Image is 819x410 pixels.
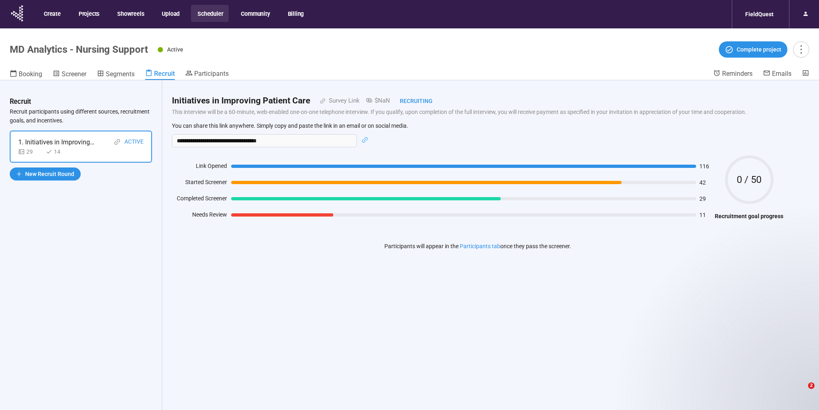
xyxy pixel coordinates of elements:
button: Scheduler [191,5,229,22]
span: Emails [772,70,791,77]
a: Participants tab [460,243,500,249]
span: Reminders [722,70,753,77]
div: Started Screener [172,178,227,190]
button: Complete project [719,41,787,58]
span: 42 [699,180,711,185]
a: Recruit [145,69,175,80]
p: Recruit participants using different sources, recruitment goals, and incentives. [10,107,152,125]
div: Recruiting [390,97,433,105]
h3: Recruit [10,97,31,107]
span: Segments [106,70,135,78]
button: Upload [155,5,185,22]
div: 14 [46,147,70,156]
div: Active [124,137,144,147]
span: link [362,137,368,143]
span: Active [167,46,183,53]
h1: MD Analytics - Nursing Support [10,44,148,55]
div: 1. Initiatives in Improving Patient Care [18,137,95,147]
p: You can share this link anywhere. Simply copy and paste the link in an email or on social media. [172,122,783,129]
a: Participants [185,69,229,79]
a: Reminders [713,69,753,79]
span: Recruit [154,70,175,77]
a: Emails [763,69,791,79]
span: link [114,139,120,145]
h4: Recruitment goal progress [715,212,783,221]
button: Projects [72,5,105,22]
span: 0 / 50 [725,175,774,185]
iframe: Intercom live chat [791,382,811,402]
div: Needs Review [172,210,227,222]
button: plusNew Recruit Round [10,167,81,180]
div: $NaN [360,96,390,106]
button: Billing [281,5,310,22]
a: Segments [97,69,135,80]
p: Participants will appear in the once they pass the screener. [384,242,571,251]
button: Showreels [111,5,150,22]
span: Complete project [737,45,781,54]
div: 29 [18,147,43,156]
span: Booking [19,70,42,78]
div: Completed Screener [172,194,227,206]
span: 29 [699,196,711,202]
div: Link Opened [172,161,227,174]
span: New Recruit Round [25,170,74,178]
p: This interview will be a 60-minute, web-enabled one-on-one telephone interview. If you qualify, u... [172,107,783,116]
h2: Initiatives in Improving Patient Care [172,94,310,107]
a: Screener [53,69,86,80]
span: link [310,98,326,104]
div: Survey Link [326,96,360,106]
button: Create [37,5,66,22]
span: 2 [808,382,815,389]
button: Community [234,5,275,22]
span: Participants [194,70,229,77]
div: FieldQuest [740,6,778,22]
span: more [795,44,806,55]
span: 116 [699,163,711,169]
button: more [793,41,809,58]
a: Booking [10,69,42,80]
span: plus [16,171,22,177]
span: Screener [62,70,86,78]
span: 11 [699,212,711,218]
